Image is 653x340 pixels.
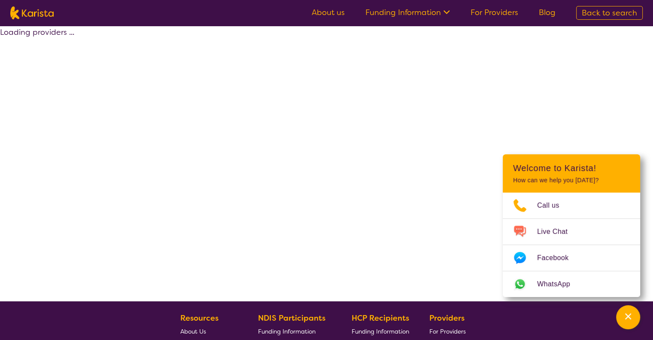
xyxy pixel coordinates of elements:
span: Funding Information [258,328,316,335]
h2: Welcome to Karista! [513,163,630,173]
b: NDIS Participants [258,313,325,323]
a: Funding Information [258,325,332,338]
div: Channel Menu [503,154,640,297]
a: For Providers [471,7,518,18]
a: Blog [539,7,556,18]
a: Web link opens in a new tab. [503,271,640,297]
span: Call us [537,199,570,212]
span: Funding Information [352,328,409,335]
button: Channel Menu [616,305,640,329]
b: Resources [180,313,219,323]
b: Providers [429,313,465,323]
a: For Providers [429,325,469,338]
span: WhatsApp [537,278,580,291]
p: How can we help you [DATE]? [513,177,630,184]
a: About Us [180,325,238,338]
span: Live Chat [537,225,578,238]
ul: Choose channel [503,193,640,297]
span: About Us [180,328,206,335]
span: For Providers [429,328,466,335]
a: Funding Information [352,325,409,338]
a: Back to search [576,6,643,20]
a: About us [312,7,345,18]
img: Karista logo [10,6,54,19]
a: Funding Information [365,7,450,18]
b: HCP Recipients [352,313,409,323]
span: Facebook [537,251,579,264]
span: Back to search [582,8,637,18]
